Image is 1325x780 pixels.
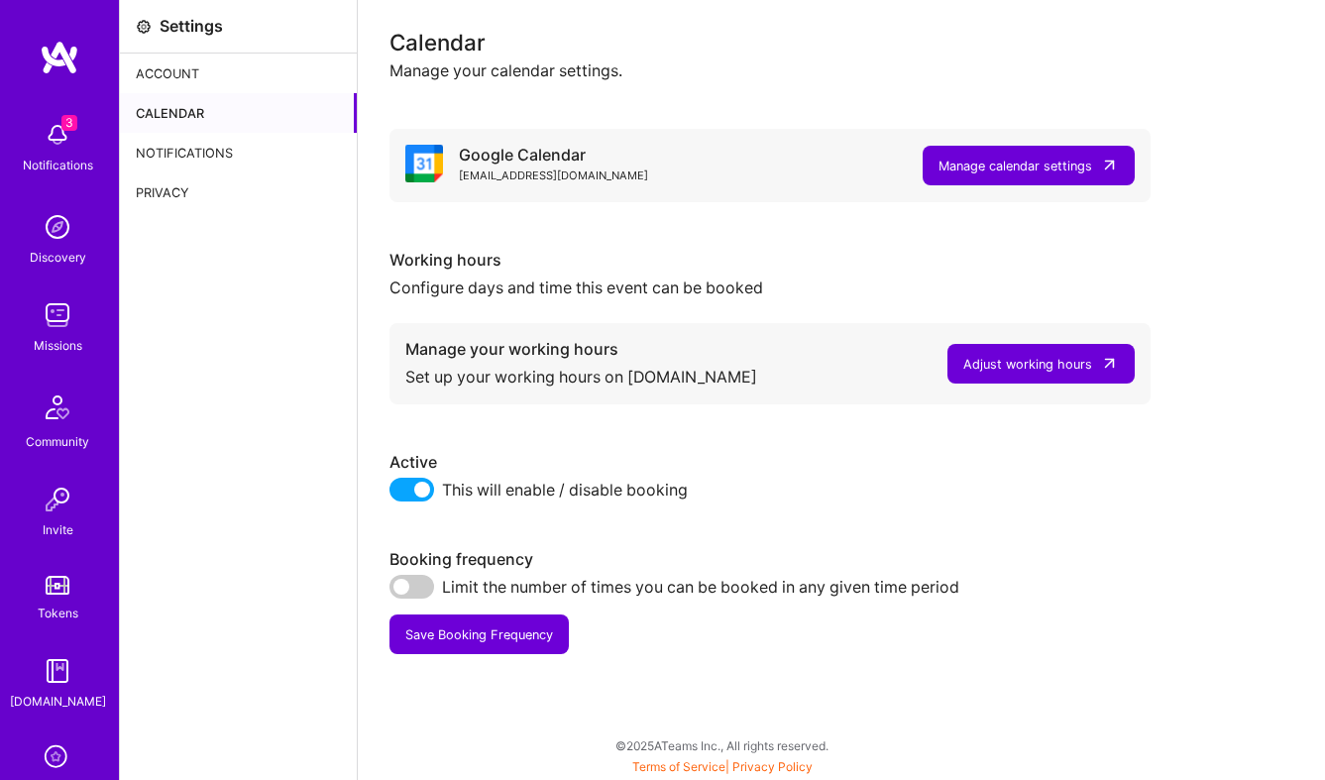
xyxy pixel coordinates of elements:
div: Missions [34,335,82,356]
i: icon Settings [136,19,152,35]
div: Configure days and time this event can be booked [389,271,1151,299]
div: Working hours [389,250,1151,271]
span: This will enable / disable booking [442,478,688,501]
img: teamwork [38,295,77,335]
div: Calendar [120,93,357,133]
i: icon Google [405,145,443,182]
img: Community [34,384,81,431]
div: Manage calendar settings [939,156,1092,176]
div: Manage your working hours [405,339,757,360]
div: Discovery [30,247,86,268]
span: | [632,759,813,774]
img: guide book [38,651,77,691]
button: Manage calendar settings [923,146,1135,185]
div: Community [26,431,89,452]
img: tokens [46,576,69,595]
i: icon LinkArrow [1100,156,1119,174]
div: © 2025 ATeams Inc., All rights reserved. [119,721,1325,770]
img: Invite [38,480,77,519]
i: icon SelectionTeam [39,739,76,777]
span: 3 [61,115,77,131]
div: Adjust working hours [963,354,1092,375]
div: Calendar [389,32,1293,53]
a: Privacy Policy [732,759,813,774]
div: Notifications [120,133,357,172]
img: discovery [38,207,77,247]
div: Set up your working hours on [DOMAIN_NAME] [405,360,757,389]
div: Settings [160,16,223,37]
button: Save Booking Frequency [389,614,569,654]
div: Account [120,54,357,93]
img: logo [40,40,79,75]
a: Terms of Service [632,759,725,774]
img: bell [38,115,77,155]
div: Google Calendar [459,145,648,166]
div: [DOMAIN_NAME] [10,691,106,712]
button: Adjust working hours [947,344,1135,384]
div: Invite [43,519,73,540]
div: Active [389,452,1151,473]
div: Booking frequency [389,549,1151,570]
div: Manage your calendar settings. [389,60,1293,81]
div: Notifications [23,155,93,175]
div: Privacy [120,172,357,212]
div: [EMAIL_ADDRESS][DOMAIN_NAME] [459,166,648,186]
div: Tokens [38,603,78,623]
span: Limit the number of times you can be booked in any given time period [442,575,959,599]
i: icon LinkArrow [1100,354,1119,373]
